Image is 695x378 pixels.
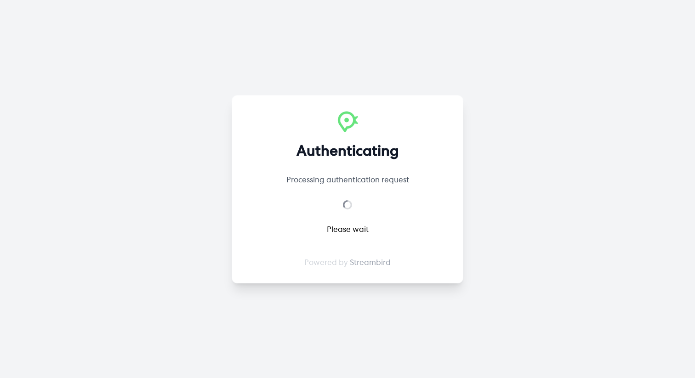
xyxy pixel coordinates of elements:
span: Powered by [304,259,348,266]
h2: Authenticating [251,143,444,160]
p: Processing authentication request [251,175,444,186]
div: Please wait [251,224,444,235]
img: Streambird [336,110,359,132]
a: Streambird [350,259,391,266]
